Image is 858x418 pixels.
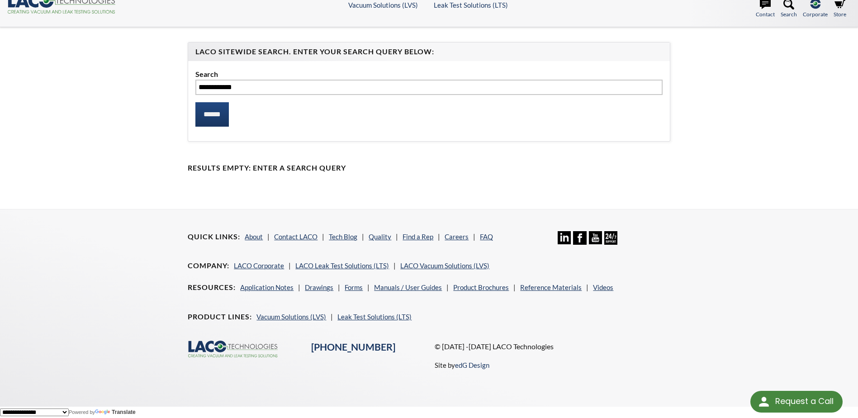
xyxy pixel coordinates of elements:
[369,233,391,241] a: Quality
[348,1,418,9] a: Vacuum Solutions (LVS)
[337,313,412,321] a: Leak Test Solutions (LTS)
[435,341,670,352] p: © [DATE] -[DATE] LACO Technologies
[604,238,617,246] a: 24/7 Support
[445,233,469,241] a: Careers
[195,47,662,57] h4: LACO Sitewide Search. Enter your Search Query Below:
[455,361,489,369] a: edG Design
[757,394,771,409] img: round button
[593,283,613,291] a: Videos
[295,261,389,270] a: LACO Leak Test Solutions (LTS)
[374,283,442,291] a: Manuals / User Guides
[188,261,229,271] h4: Company
[435,360,489,370] p: Site by
[234,261,284,270] a: LACO Corporate
[188,283,236,292] h4: Resources
[400,261,489,270] a: LACO Vacuum Solutions (LVS)
[274,233,318,241] a: Contact LACO
[95,409,112,415] img: Google Translate
[188,163,670,173] h4: Results Empty: Enter a Search Query
[775,391,834,412] div: Request a Call
[240,283,294,291] a: Application Notes
[803,10,828,19] span: Corporate
[95,409,136,415] a: Translate
[480,233,493,241] a: FAQ
[256,313,326,321] a: Vacuum Solutions (LVS)
[604,231,617,244] img: 24/7 Support Icon
[520,283,582,291] a: Reference Materials
[305,283,333,291] a: Drawings
[453,283,509,291] a: Product Brochures
[245,233,263,241] a: About
[311,341,395,353] a: [PHONE_NUMBER]
[329,233,357,241] a: Tech Blog
[195,68,662,80] label: Search
[188,312,252,322] h4: Product Lines
[403,233,433,241] a: Find a Rep
[345,283,363,291] a: Forms
[434,1,508,9] a: Leak Test Solutions (LTS)
[750,391,843,413] div: Request a Call
[188,232,240,242] h4: Quick Links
